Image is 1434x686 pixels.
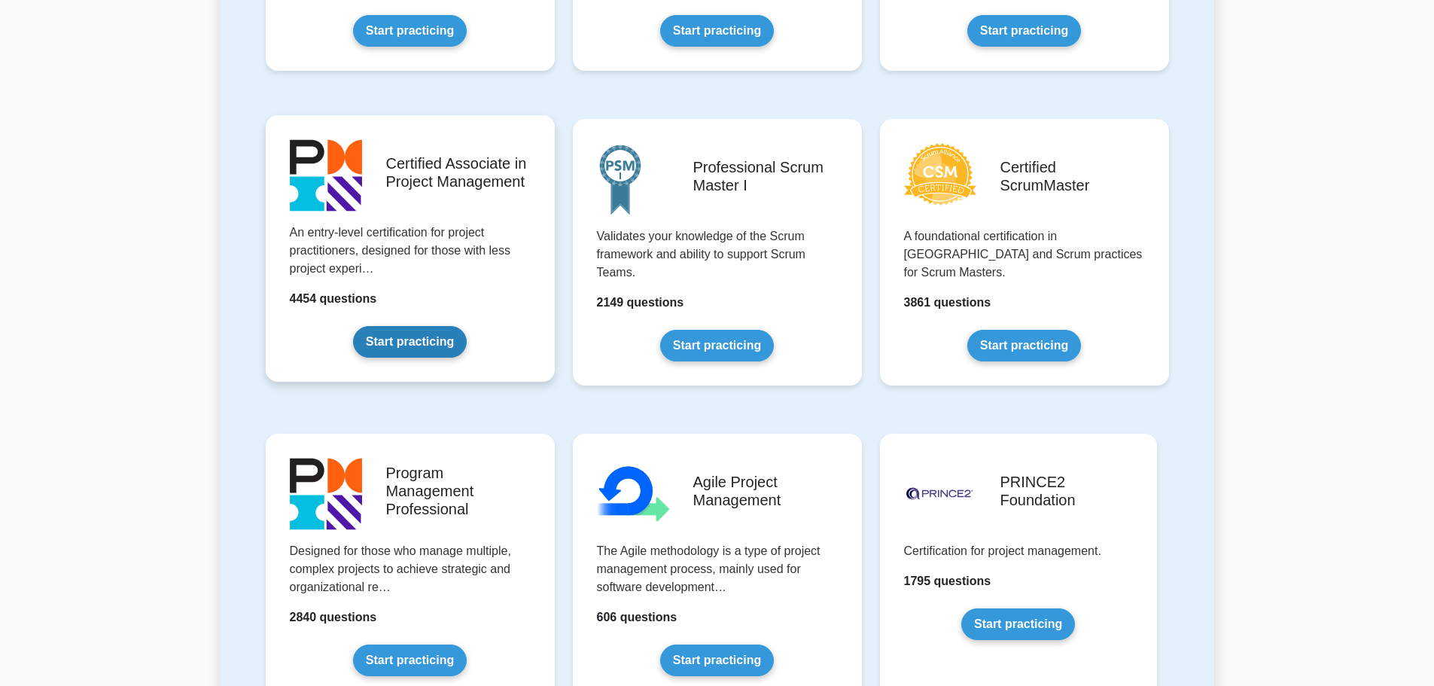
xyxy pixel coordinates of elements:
a: Start practicing [660,330,774,361]
a: Start practicing [353,15,467,47]
a: Start practicing [353,326,467,358]
a: Start practicing [961,608,1075,640]
a: Start practicing [353,645,467,676]
a: Start practicing [967,15,1081,47]
a: Start practicing [967,330,1081,361]
a: Start practicing [660,645,774,676]
a: Start practicing [660,15,774,47]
